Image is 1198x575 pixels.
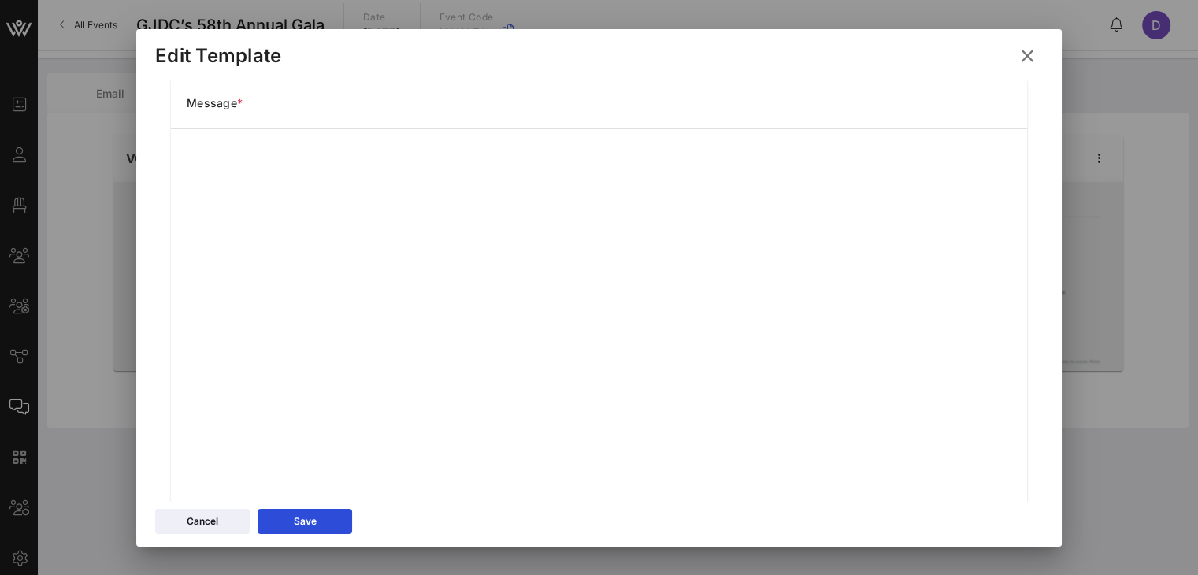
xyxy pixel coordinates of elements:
div: Edit Template [155,44,281,68]
span: Message [187,95,243,111]
div: Cancel [187,514,218,529]
button: Save [258,509,352,534]
div: Save [294,514,317,529]
button: Cancel [155,509,250,534]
